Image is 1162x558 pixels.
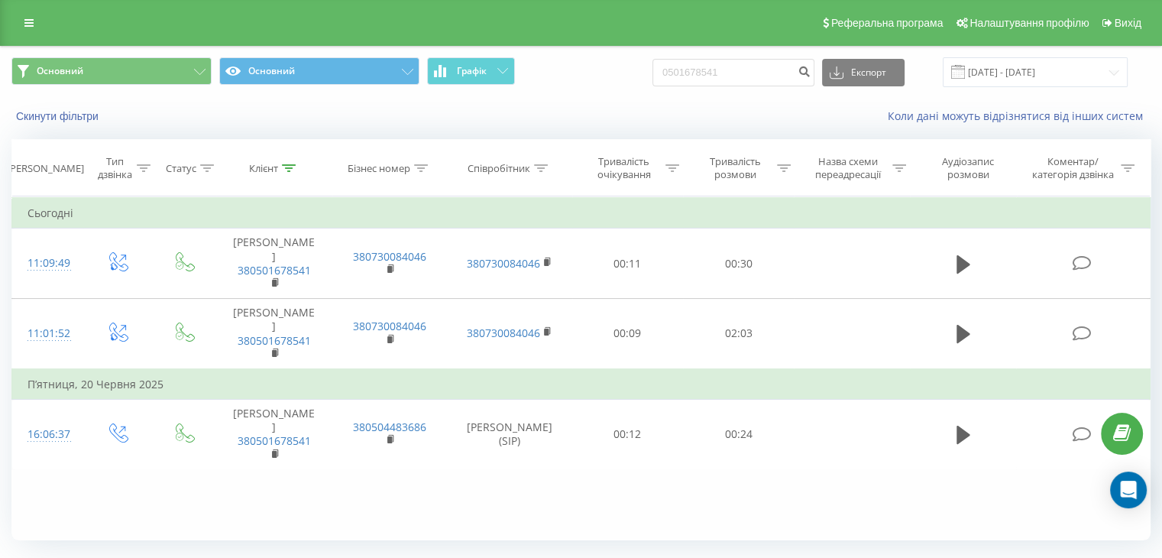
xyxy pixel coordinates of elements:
[238,433,311,448] a: 380501678541
[28,420,68,449] div: 16:06:37
[467,256,540,271] a: 380730084046
[457,66,487,76] span: Графік
[1115,17,1141,29] span: Вихід
[11,109,106,123] button: Скинути фільтри
[808,155,888,181] div: Назва схеми переадресації
[353,249,426,264] a: 380730084046
[697,155,773,181] div: Тривалість розмови
[467,326,540,340] a: 380730084046
[166,162,196,175] div: Статус
[572,299,683,369] td: 00:09
[1110,472,1147,508] div: Open Intercom Messenger
[12,369,1151,400] td: П’ятниця, 20 Червня 2025
[11,57,212,85] button: Основний
[353,420,426,434] a: 380504483686
[683,229,794,299] td: 00:30
[28,248,68,278] div: 11:09:49
[238,333,311,348] a: 380501678541
[448,400,572,470] td: [PERSON_NAME] (SIP)
[216,299,332,369] td: [PERSON_NAME]
[969,17,1089,29] span: Налаштування профілю
[888,109,1151,123] a: Коли дані можуть відрізнятися вiд інших систем
[12,198,1151,229] td: Сьогодні
[572,400,683,470] td: 00:12
[216,229,332,299] td: [PERSON_NAME]
[219,57,419,85] button: Основний
[831,17,944,29] span: Реферальна програма
[572,229,683,299] td: 00:11
[427,57,515,85] button: Графік
[238,263,311,277] a: 380501678541
[652,59,814,86] input: Пошук за номером
[683,400,794,470] td: 00:24
[353,319,426,333] a: 380730084046
[28,319,68,349] div: 11:01:52
[822,59,905,86] button: Експорт
[924,155,1013,181] div: Аудіозапис розмови
[7,162,84,175] div: [PERSON_NAME]
[468,162,530,175] div: Співробітник
[216,400,332,470] td: [PERSON_NAME]
[249,162,278,175] div: Клієнт
[96,155,132,181] div: Тип дзвінка
[1028,155,1117,181] div: Коментар/категорія дзвінка
[37,65,83,77] span: Основний
[348,162,410,175] div: Бізнес номер
[586,155,662,181] div: Тривалість очікування
[683,299,794,369] td: 02:03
